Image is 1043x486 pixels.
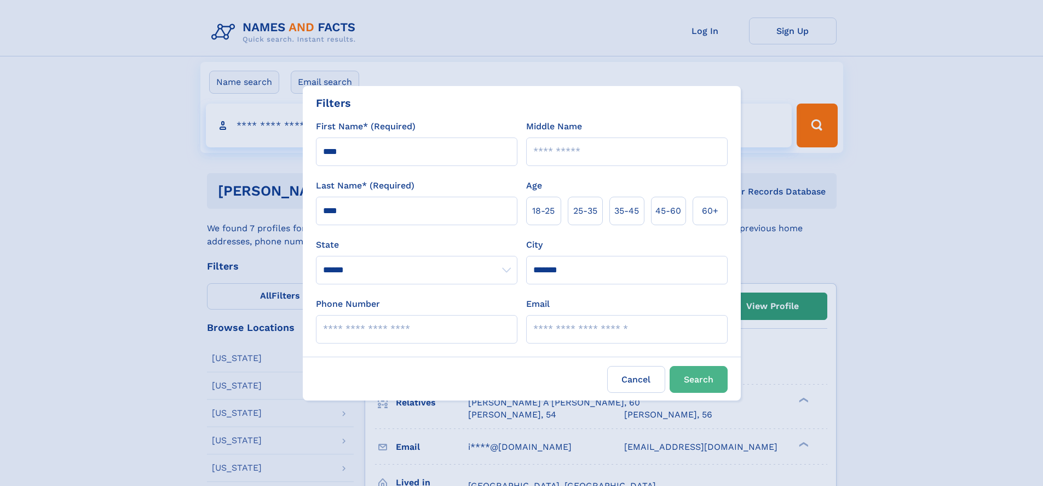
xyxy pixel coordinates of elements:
[526,120,582,133] label: Middle Name
[316,95,351,111] div: Filters
[526,238,543,251] label: City
[532,204,555,218] span: 18‑25
[614,204,639,218] span: 35‑45
[316,179,414,192] label: Last Name* (Required)
[316,238,517,251] label: State
[702,204,718,218] span: 60+
[316,298,380,311] label: Phone Number
[316,120,416,133] label: First Name* (Required)
[526,179,542,192] label: Age
[607,366,665,393] label: Cancel
[655,204,681,218] span: 45‑60
[670,366,728,393] button: Search
[573,204,597,218] span: 25‑35
[526,298,550,311] label: Email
